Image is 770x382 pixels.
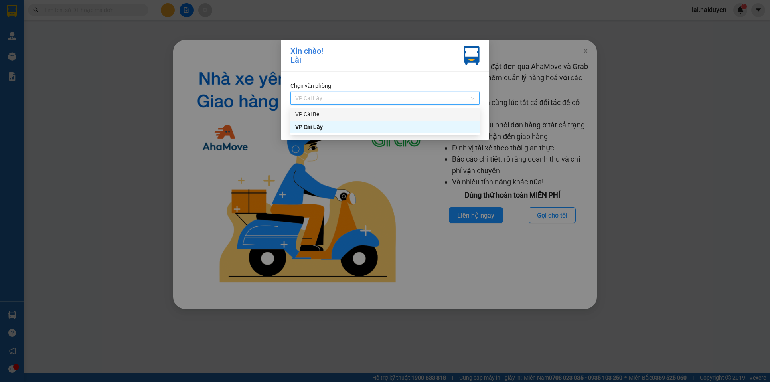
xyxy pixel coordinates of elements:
div: VP Cai Lậy [295,123,475,131]
div: Chọn văn phòng [290,81,480,90]
div: VP Cai Lậy [290,121,480,133]
span: VP Cai Lậy [295,92,475,104]
img: vxr-icon [464,46,480,65]
div: VP Cái Bè [290,108,480,121]
div: VP Cái Bè [295,110,475,119]
div: Xin chào! Lài [290,46,323,65]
